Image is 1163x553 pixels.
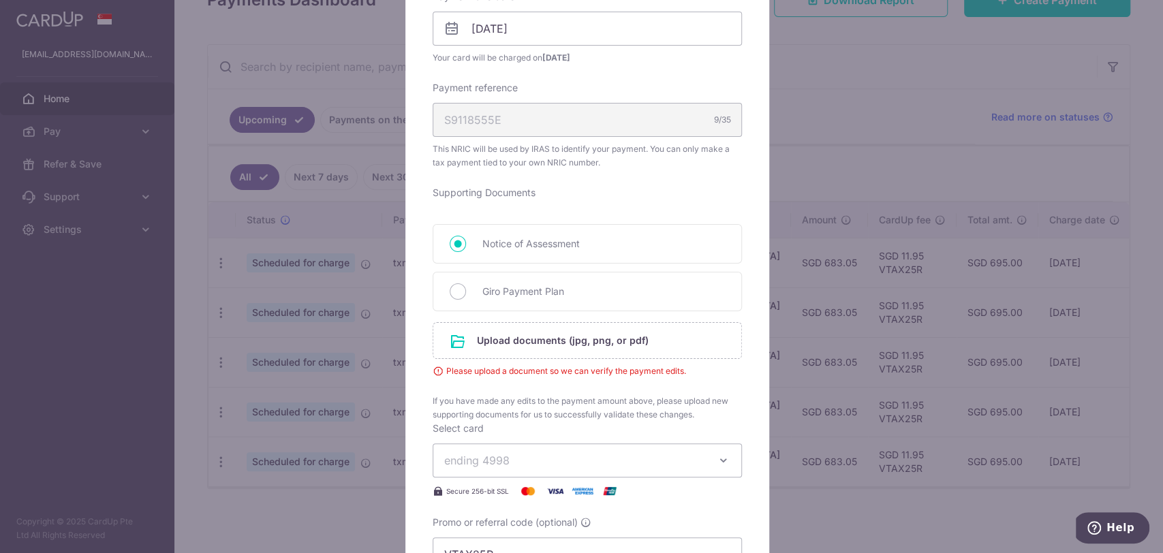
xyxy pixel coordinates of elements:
[433,186,536,200] label: Supporting Documents
[482,236,725,252] span: Notice of Assessment
[514,483,542,499] img: Mastercard
[714,113,731,127] div: 9/35
[433,12,742,46] input: DD / MM / YYYY
[433,443,742,477] button: ending 4998
[569,483,596,499] img: American Express
[433,81,518,95] label: Payment reference
[446,486,509,496] span: Secure 256-bit SSL
[433,422,484,435] label: Select card
[433,364,742,378] span: Please upload a document so we can verify the payment edits.
[444,454,510,467] span: ending 4998
[482,283,725,300] span: Giro Payment Plan
[542,483,569,499] img: Visa
[542,52,570,63] span: [DATE]
[433,394,742,422] span: If you have made any edits to the payment amount above, please upload new supporting documents fo...
[433,51,742,65] span: Your card will be charged on
[596,483,623,499] img: UnionPay
[433,322,742,359] div: Upload documents (jpg, png, or pdf)
[1076,512,1149,546] iframe: Opens a widget where you can find more information
[433,516,578,529] span: Promo or referral code (optional)
[433,142,742,170] span: This NRIC will be used by IRAS to identify your payment. You can only make a tax payment tied to ...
